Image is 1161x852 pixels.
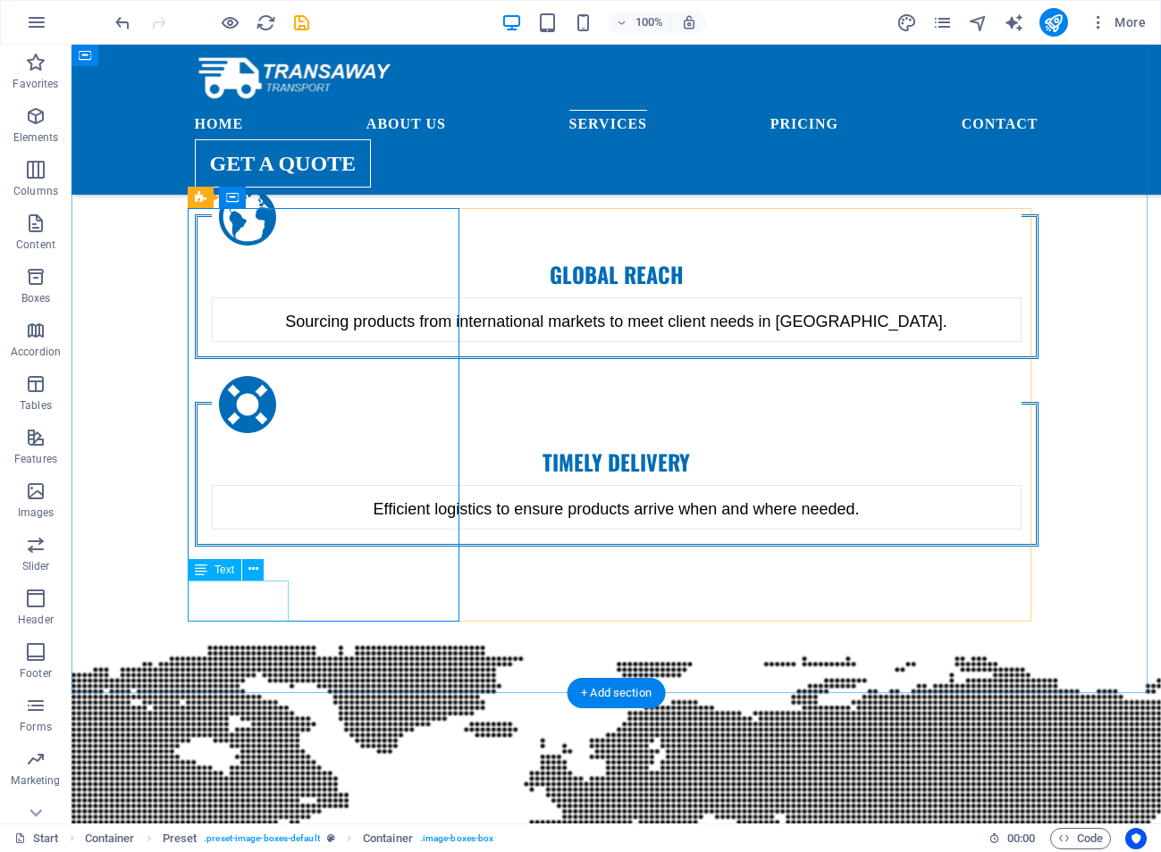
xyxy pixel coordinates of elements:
[1125,828,1147,849] button: Usercentrics
[20,666,52,681] p: Footer
[1039,8,1068,37] button: publish
[13,77,58,91] p: Favorites
[16,238,55,252] p: Content
[1058,828,1103,849] span: Code
[20,398,52,413] p: Tables
[13,130,59,145] p: Elements
[20,720,52,734] p: Forms
[968,13,989,33] i: Navigator
[1050,828,1111,849] button: Code
[112,12,133,33] button: undo
[219,12,240,33] button: Click here to leave preview mode and continue editing
[21,291,51,305] p: Boxes
[635,12,663,33] h6: 100%
[989,828,1036,849] h6: Session time
[1004,13,1024,33] i: AI Writer
[18,505,55,520] p: Images
[14,452,57,466] p: Features
[113,13,133,33] i: Undo: Change text (Ctrl+Z)
[85,828,494,849] nav: breadcrumb
[291,13,312,33] i: Save (Ctrl+S)
[968,12,989,33] button: navigator
[1007,828,1035,849] span: 00 00
[1089,13,1146,31] span: More
[363,828,413,849] span: Click to select. Double-click to edit
[1020,831,1022,845] span: :
[932,13,953,33] i: Pages (Ctrl+Alt+S)
[14,828,59,849] a: Click to cancel selection. Double-click to open Pages
[681,14,697,30] i: On resize automatically adjust zoom level to fit chosen device.
[215,564,234,575] span: Text
[11,773,60,788] p: Marketing
[1082,8,1153,37] button: More
[204,828,320,849] span: . preset-image-boxes-default
[932,12,954,33] button: pages
[567,678,666,708] div: + Add section
[1043,13,1064,33] i: Publish
[896,12,918,33] button: design
[420,828,494,849] span: . image-boxes-box
[256,13,276,33] i: Reload page
[11,345,61,359] p: Accordion
[327,833,335,843] i: This element is a customizable preset
[896,13,917,33] i: Design (Ctrl+Alt+Y)
[255,12,276,33] button: reload
[608,12,671,33] button: 100%
[163,828,198,849] span: Click to select. Double-click to edit
[22,559,50,573] p: Slider
[290,12,312,33] button: save
[18,613,54,627] p: Header
[85,828,135,849] span: Click to select. Double-click to edit
[1004,12,1025,33] button: text_generator
[13,184,58,198] p: Columns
